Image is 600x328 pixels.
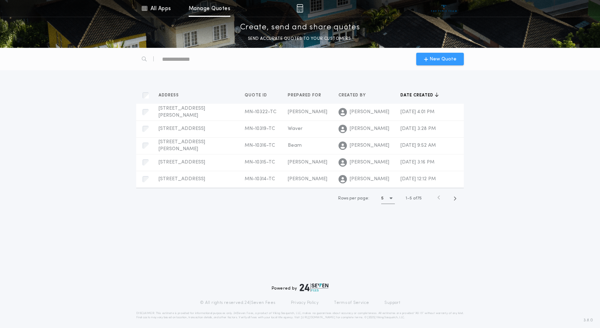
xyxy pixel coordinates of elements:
[584,317,593,323] span: 3.8.0
[288,176,327,182] span: [PERSON_NAME]
[400,176,436,182] span: [DATE] 12:12 PM
[245,126,275,131] span: MN-10319-TC
[400,143,436,148] span: [DATE] 9:52 AM
[400,93,435,98] span: Date created
[245,92,272,99] button: Quote ID
[291,300,319,306] a: Privacy Policy
[339,92,371,99] button: Created by
[381,193,395,204] button: 5
[159,106,205,118] span: [STREET_ADDRESS][PERSON_NAME]
[248,35,352,42] p: SEND ACCURATE QUOTES TO YOUR CUSTOMERS.
[416,53,464,65] button: New Quote
[381,195,384,202] h1: 5
[288,126,302,131] span: Waver
[159,176,205,182] span: [STREET_ADDRESS]
[350,109,389,116] span: [PERSON_NAME]
[301,316,335,319] a: [URL][DOMAIN_NAME]
[400,126,436,131] span: [DATE] 3:28 PM
[288,160,327,165] span: [PERSON_NAME]
[350,176,389,183] span: [PERSON_NAME]
[159,139,205,152] span: [STREET_ADDRESS][PERSON_NAME]
[159,92,184,99] button: Address
[350,159,389,166] span: [PERSON_NAME]
[288,109,327,115] span: [PERSON_NAME]
[288,143,302,148] span: Beam
[350,125,389,132] span: [PERSON_NAME]
[159,160,205,165] span: [STREET_ADDRESS]
[350,142,389,149] span: [PERSON_NAME]
[245,176,275,182] span: MN-10314-TC
[430,56,456,63] span: New Quote
[245,109,277,115] span: MN-10322-TC
[288,93,323,98] span: Prepared for
[159,93,180,98] span: Address
[296,4,303,13] img: img
[300,283,328,292] img: logo
[245,143,275,148] span: MN-10316-TC
[136,311,464,320] p: DISCLAIMER: This estimate is provided for informational purposes only. 24|Seven Fees, a product o...
[334,300,369,306] a: Terms of Service
[245,93,268,98] span: Quote ID
[240,22,360,33] p: Create, send and share quotes
[245,160,275,165] span: MN-10315-TC
[410,196,412,201] span: 5
[400,109,434,115] span: [DATE] 4:01 PM
[338,196,369,201] span: Rows per page:
[384,300,400,306] a: Support
[272,283,328,292] div: Powered by
[200,300,275,306] p: © All rights reserved. 24|Seven Fees
[400,160,434,165] span: [DATE] 3:16 PM
[413,195,422,202] span: of 75
[159,126,205,131] span: [STREET_ADDRESS]
[400,92,439,99] button: Date created
[431,5,457,12] img: vs-icon
[406,196,407,201] span: 1
[339,93,367,98] span: Created by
